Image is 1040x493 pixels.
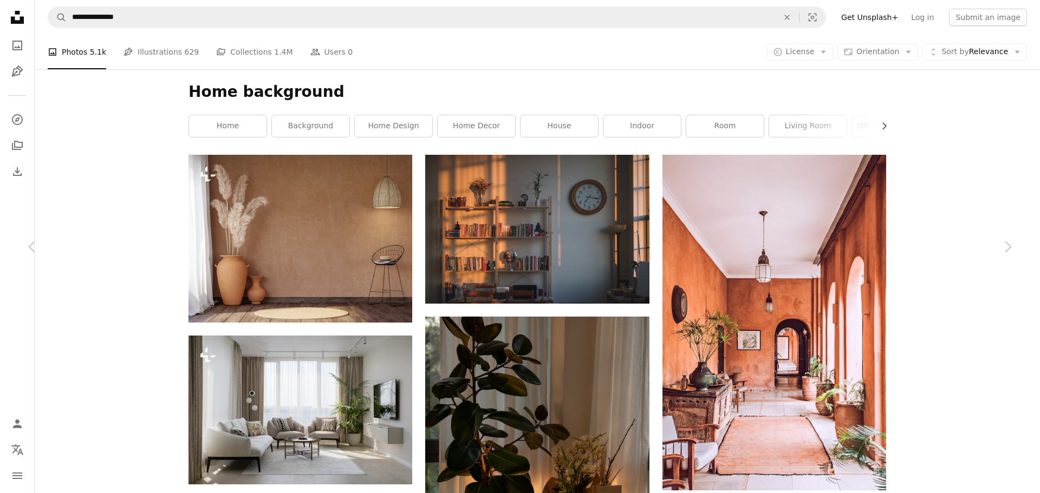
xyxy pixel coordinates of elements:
a: Illustrations 629 [123,35,199,69]
a: home [189,115,266,137]
button: Menu [6,465,28,487]
img: a living room with a large window [188,336,412,484]
a: Log in [905,9,940,26]
a: room [686,115,764,137]
a: Log in / Sign up [6,413,28,435]
button: Submit an image [949,9,1027,26]
a: Collections [6,135,28,156]
a: indoor [603,115,681,137]
a: Users 0 [310,35,353,69]
a: home design [355,115,432,137]
button: Visual search [799,7,825,28]
a: Photos [6,35,28,56]
button: Orientation [837,43,918,61]
img: planters with plant near area rug inside room [662,155,886,490]
a: a living room with a large window [188,405,412,415]
button: Language [6,439,28,461]
span: License [786,47,815,56]
a: Get Unsplash+ [835,9,905,26]
a: planters with plant near area rug inside room [662,317,886,327]
a: Local style empty room with blank orange wall 3d render,There are old wood floor decorate with bl... [188,233,412,243]
a: brown wooden double bookcase [425,224,649,234]
span: 0 [348,46,353,58]
span: Sort by [941,47,968,56]
img: brown wooden double bookcase [425,155,649,304]
span: 1.4M [274,46,292,58]
button: Search Unsplash [48,7,67,28]
form: Find visuals sitewide [48,6,826,28]
a: Explore [6,109,28,130]
span: Relevance [941,47,1008,57]
a: Download History [6,161,28,182]
span: 629 [185,46,199,58]
a: Next [975,195,1040,299]
a: Illustrations [6,61,28,82]
a: background [272,115,349,137]
a: office background [852,115,929,137]
a: house [521,115,598,137]
button: scroll list to the right [874,115,886,137]
a: Collections 1.4M [216,35,292,69]
span: Orientation [856,47,899,56]
h1: Home background [188,82,886,102]
a: home decor [438,115,515,137]
a: living room [769,115,847,137]
button: License [767,43,834,61]
img: Local style empty room with blank orange wall 3d render,There are old wood floor decorate with bl... [188,155,412,323]
button: Clear [775,7,799,28]
button: Sort byRelevance [922,43,1027,61]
